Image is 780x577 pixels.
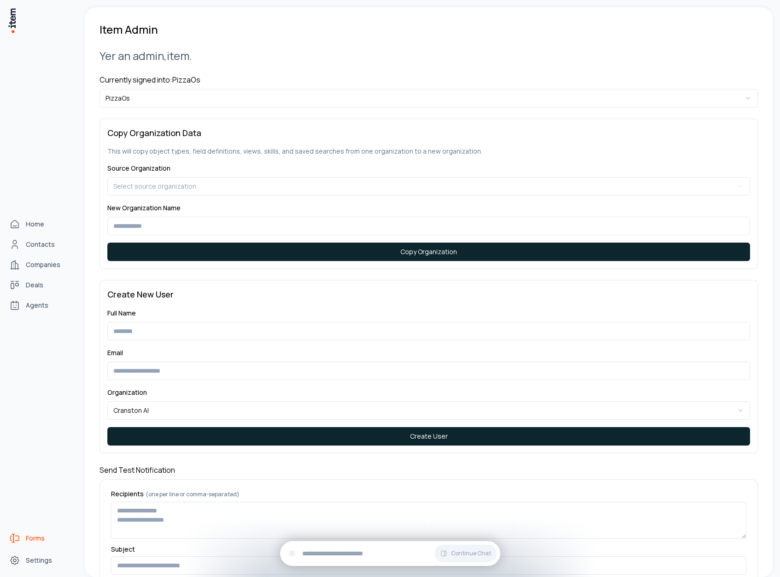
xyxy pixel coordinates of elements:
[280,541,500,566] div: Continue Chat
[26,556,52,565] span: Settings
[107,348,123,357] label: Email
[6,235,76,254] a: Contacts
[100,464,758,476] h4: Send Test Notification
[100,74,758,85] h4: Currently signed into: PizzaOs
[146,490,240,498] span: (one per line or comma-separated)
[111,546,746,553] label: Subject
[6,529,76,547] a: Forms
[111,491,746,498] label: Recipients
[26,301,48,310] span: Agents
[6,296,76,315] a: Agents
[26,534,45,543] span: Forms
[6,276,76,294] a: deals
[107,427,750,446] button: Create User
[6,256,76,274] a: Companies
[107,164,170,173] label: Source Organization
[26,280,43,290] span: Deals
[107,203,181,212] label: New Organization Name
[100,22,158,37] h1: Item Admin
[434,545,497,562] button: Continue Chat
[6,551,76,570] a: Settings
[6,215,76,233] a: Home
[26,260,60,269] span: Companies
[107,147,750,156] p: This will copy object types, field definitions, views, skills, and saved searches from one organi...
[7,7,17,34] img: Item Brain Logo
[107,309,136,317] label: Full Name
[26,240,55,249] span: Contacts
[100,48,758,63] h2: Yer an admin, item .
[107,126,750,139] h3: Copy Organization Data
[26,220,44,229] span: Home
[107,288,750,301] h3: Create New User
[107,243,750,261] button: Copy Organization
[451,550,491,557] span: Continue Chat
[107,388,147,397] label: Organization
